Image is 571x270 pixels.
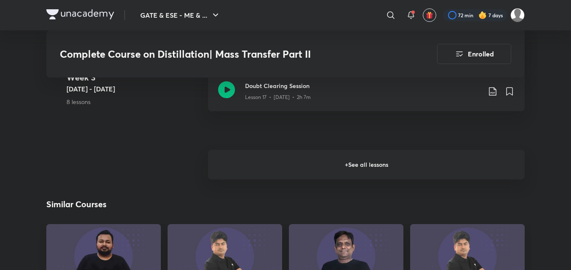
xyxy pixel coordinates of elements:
[67,71,201,84] h4: Week 3
[46,9,114,19] img: Company Logo
[46,198,107,211] h2: Similar Courses
[46,9,114,21] a: Company Logo
[208,150,525,179] h6: + See all lessons
[60,48,390,60] h3: Complete Course on Distillation| Mass Transfer Part II
[478,11,487,19] img: streak
[67,97,201,106] p: 8 lessons
[245,94,311,101] p: Lesson 17 • [DATE] • 2h 7m
[135,7,226,24] button: GATE & ESE - ME & ...
[510,8,525,22] img: pradhap B
[245,81,481,90] h3: Doubt Clearing Session
[67,84,201,94] h5: [DATE] - [DATE]
[208,71,525,121] a: Doubt Clearing SessionLesson 17 • [DATE] • 2h 7m
[423,8,436,22] button: avatar
[426,11,433,19] img: avatar
[437,44,511,64] button: Enrolled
